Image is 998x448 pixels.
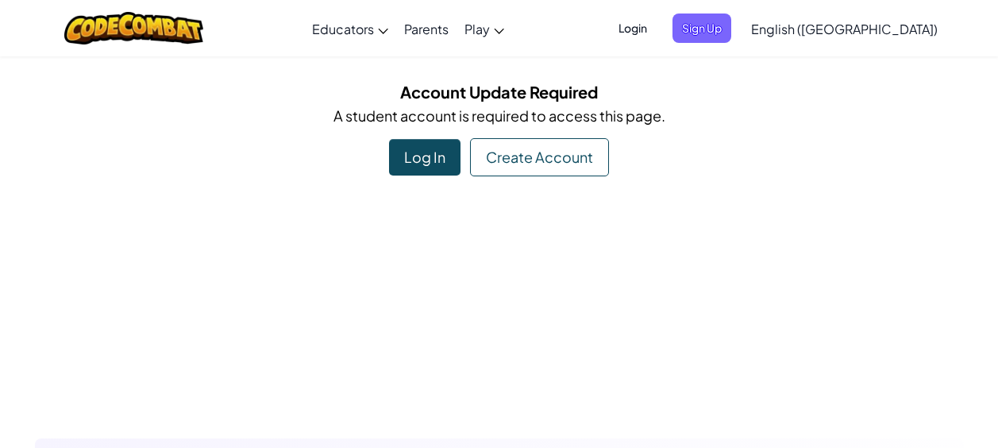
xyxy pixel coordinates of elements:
div: Create Account [470,138,609,176]
h5: Account Update Required [47,79,952,104]
img: CodeCombat logo [64,12,203,44]
a: Educators [304,7,396,50]
span: Educators [312,21,374,37]
span: Play [464,21,490,37]
p: A student account is required to access this page. [47,104,952,127]
div: Log In [389,139,460,176]
button: Login [609,14,657,43]
button: Sign Up [672,14,731,43]
a: Parents [396,7,457,50]
span: English ([GEOGRAPHIC_DATA]) [751,21,938,37]
a: English ([GEOGRAPHIC_DATA]) [743,7,946,50]
a: Play [457,7,512,50]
